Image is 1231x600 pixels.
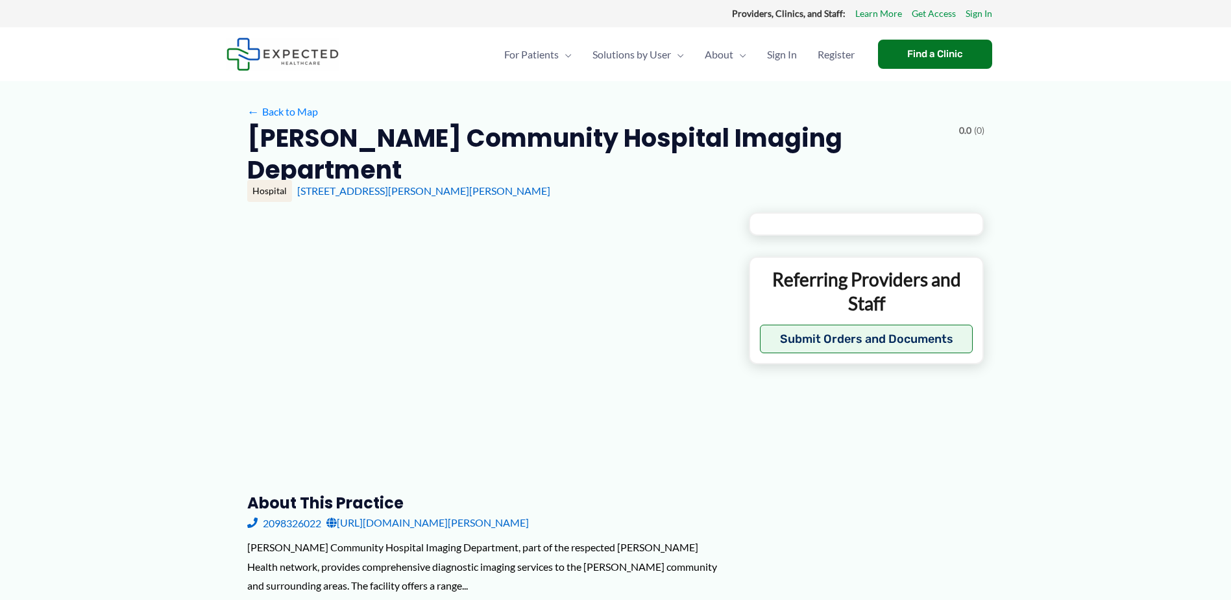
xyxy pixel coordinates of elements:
a: [URL][DOMAIN_NAME][PERSON_NAME] [326,513,529,532]
img: Expected Healthcare Logo - side, dark font, small [226,38,339,71]
h2: [PERSON_NAME] Community Hospital Imaging Department [247,122,949,186]
a: Find a Clinic [878,40,992,69]
h3: About this practice [247,493,728,513]
span: For Patients [504,32,559,77]
a: ←Back to Map [247,102,318,121]
a: Get Access [912,5,956,22]
span: Menu Toggle [671,32,684,77]
span: (0) [974,122,984,139]
p: Referring Providers and Staff [760,268,973,315]
span: About [705,32,733,77]
a: Solutions by UserMenu Toggle [582,32,694,77]
a: For PatientsMenu Toggle [494,32,582,77]
span: Register [818,32,855,77]
nav: Primary Site Navigation [494,32,865,77]
a: Sign In [966,5,992,22]
button: Submit Orders and Documents [760,325,973,353]
span: Sign In [767,32,797,77]
a: AboutMenu Toggle [694,32,757,77]
a: Sign In [757,32,807,77]
span: Menu Toggle [733,32,746,77]
a: Register [807,32,865,77]
a: [STREET_ADDRESS][PERSON_NAME][PERSON_NAME] [297,184,550,197]
span: 0.0 [959,122,971,139]
div: Hospital [247,180,292,202]
span: Menu Toggle [559,32,572,77]
span: ← [247,105,260,118]
strong: Providers, Clinics, and Staff: [732,8,846,19]
a: Learn More [855,5,902,22]
span: Solutions by User [592,32,671,77]
div: [PERSON_NAME] Community Hospital Imaging Department, part of the respected [PERSON_NAME] Health n... [247,538,728,595]
a: 2098326022 [247,513,321,532]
